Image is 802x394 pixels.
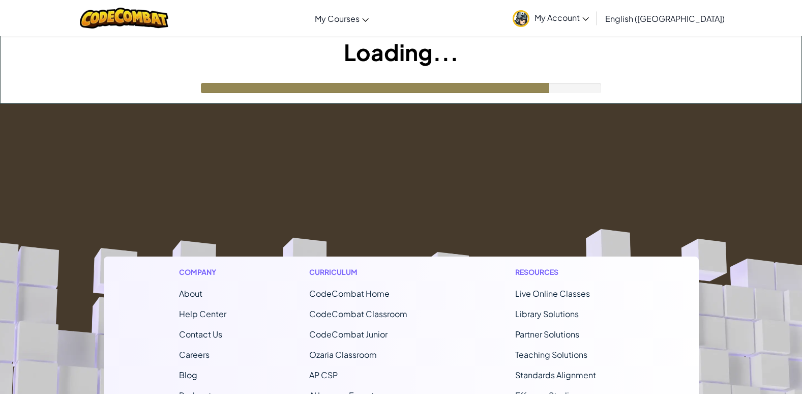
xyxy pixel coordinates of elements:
span: My Courses [315,13,360,24]
span: My Account [534,12,589,23]
a: Teaching Solutions [515,349,587,360]
span: English ([GEOGRAPHIC_DATA]) [605,13,725,24]
a: About [179,288,202,299]
h1: Loading... [1,36,801,68]
a: Partner Solutions [515,329,579,340]
a: CodeCombat Classroom [309,308,407,319]
a: Blog [179,370,197,380]
a: Live Online Classes [515,288,590,299]
a: CodeCombat Junior [309,329,388,340]
span: CodeCombat Home [309,288,390,299]
a: My Courses [310,5,374,32]
a: My Account [508,2,594,34]
a: Library Solutions [515,308,579,319]
img: CodeCombat logo [80,8,169,29]
h1: Company [179,267,226,277]
a: Help Center [179,308,226,319]
a: AP CSP [309,370,338,380]
h1: Curriculum [309,267,432,277]
a: Ozaria Classroom [309,349,377,360]
a: Careers [179,349,210,360]
span: Contact Us [179,329,222,340]
a: Standards Alignment [515,370,596,380]
img: avatar [513,10,529,27]
a: English ([GEOGRAPHIC_DATA]) [600,5,730,32]
h1: Resources [515,267,623,277]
